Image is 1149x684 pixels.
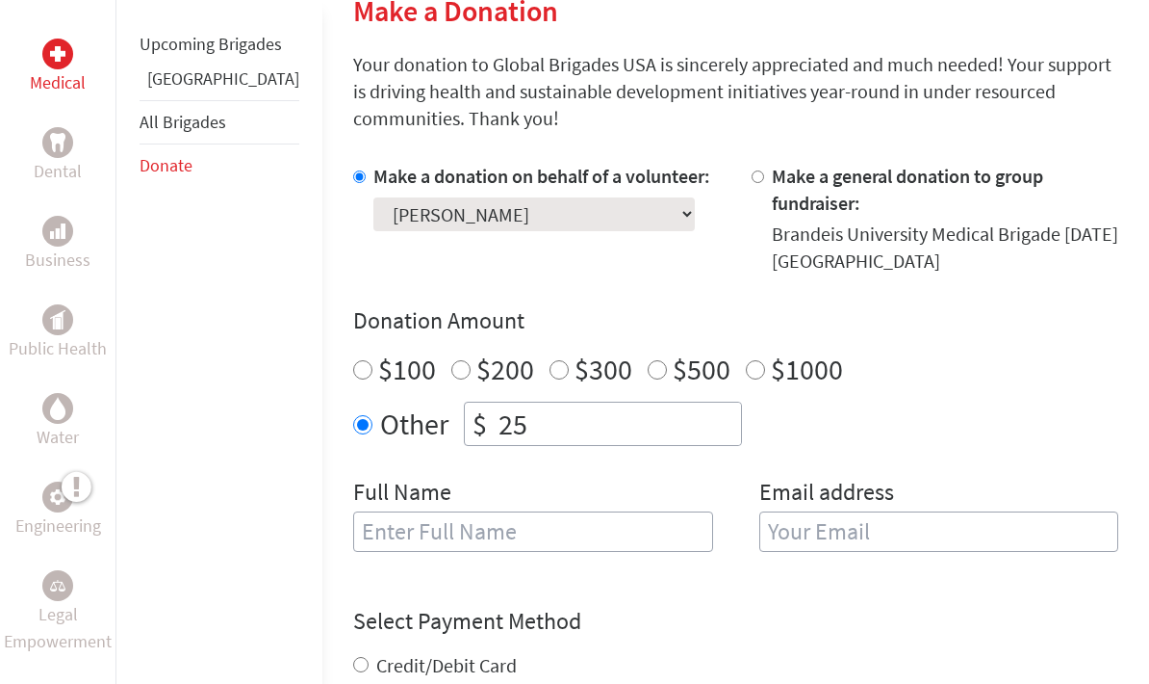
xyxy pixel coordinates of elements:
[495,403,741,445] input: Enter Amount
[50,46,65,62] img: Medical
[771,351,843,387] label: $1000
[25,247,90,274] p: Business
[140,66,299,100] li: Belize
[373,164,710,188] label: Make a donation on behalf of a volunteer:
[37,393,79,451] a: WaterWater
[42,482,73,513] div: Engineering
[25,216,90,274] a: BusinessBusiness
[574,351,632,387] label: $300
[50,397,65,419] img: Water
[30,39,86,96] a: MedicalMedical
[37,424,79,451] p: Water
[50,580,65,592] img: Legal Empowerment
[353,606,1118,637] h4: Select Payment Method
[42,127,73,158] div: Dental
[15,482,101,539] a: EngineeringEngineering
[4,601,112,655] p: Legal Empowerment
[759,477,894,512] label: Email address
[34,158,82,185] p: Dental
[476,351,534,387] label: $200
[772,164,1043,215] label: Make a general donation to group fundraiser:
[4,570,112,655] a: Legal EmpowermentLegal Empowerment
[42,393,73,424] div: Water
[378,351,436,387] label: $100
[50,133,65,151] img: Dental
[42,304,73,335] div: Public Health
[42,39,73,69] div: Medical
[465,403,495,445] div: $
[140,100,299,145] li: All Brigades
[147,67,299,90] a: [GEOGRAPHIC_DATA]
[140,33,282,55] a: Upcoming Brigades
[50,489,65,505] img: Engineering
[50,310,65,329] img: Public Health
[34,127,82,185] a: DentalDental
[140,23,299,66] li: Upcoming Brigades
[353,512,713,552] input: Enter Full Name
[380,402,448,446] label: Other
[30,69,86,96] p: Medical
[50,224,65,239] img: Business
[9,335,107,362] p: Public Health
[772,221,1119,275] div: Brandeis University Medical Brigade [DATE] [GEOGRAPHIC_DATA]
[353,305,1118,336] h4: Donation Amount
[42,570,73,601] div: Legal Empowerment
[353,51,1118,132] p: Your donation to Global Brigades USA is sincerely appreciated and much needed! Your support is dr...
[759,512,1119,552] input: Your Email
[140,111,226,133] a: All Brigades
[353,477,451,512] label: Full Name
[140,145,299,187] li: Donate
[673,351,730,387] label: $500
[140,154,192,176] a: Donate
[376,653,517,677] label: Credit/Debit Card
[15,513,101,539] p: Engineering
[42,216,73,247] div: Business
[9,304,107,362] a: Public HealthPublic Health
